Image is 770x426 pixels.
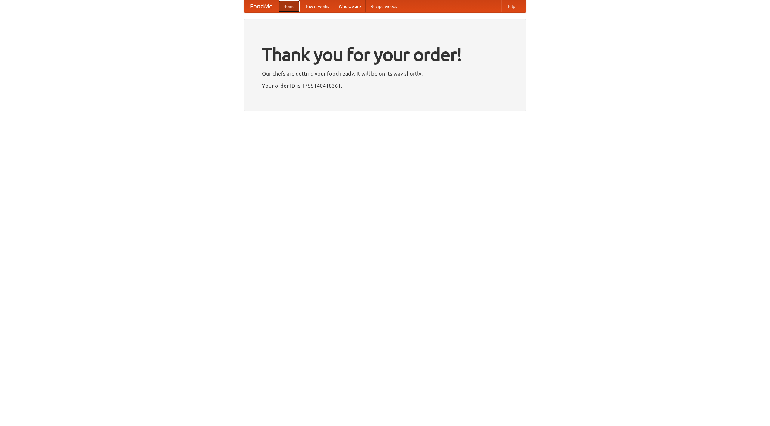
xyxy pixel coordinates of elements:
[262,81,508,90] p: Your order ID is 1755140418361.
[279,0,300,12] a: Home
[334,0,366,12] a: Who we are
[262,69,508,78] p: Our chefs are getting your food ready. It will be on its way shortly.
[262,40,508,69] h1: Thank you for your order!
[300,0,334,12] a: How it works
[244,0,279,12] a: FoodMe
[366,0,402,12] a: Recipe videos
[501,0,520,12] a: Help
